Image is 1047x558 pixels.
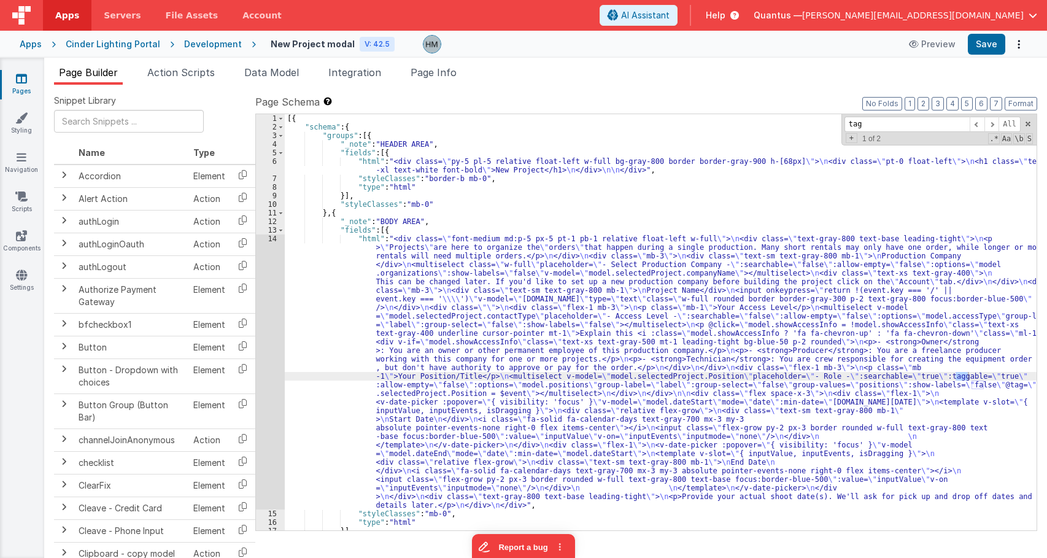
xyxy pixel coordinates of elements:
div: 10 [256,200,285,209]
div: Cinder Lighting Portal [66,38,160,50]
td: checklist [74,451,188,474]
button: 2 [918,97,929,110]
span: CaseSensitive Search [1001,133,1012,144]
div: 14 [256,234,285,510]
td: Button [74,336,188,358]
h4: New Project modal [271,39,355,48]
span: Type [193,147,215,158]
td: Action [188,233,230,255]
span: Help [706,9,725,21]
span: AI Assistant [621,9,670,21]
span: [PERSON_NAME][EMAIL_ADDRESS][DOMAIN_NAME] [802,9,1024,21]
button: Options [1010,36,1027,53]
button: Quantus — [PERSON_NAME][EMAIL_ADDRESS][DOMAIN_NAME] [754,9,1037,21]
span: Quantus — [754,9,802,21]
span: Integration [328,66,381,79]
span: Alt-Enter [999,117,1021,132]
td: Element [188,519,230,542]
td: Alert Action [74,187,188,210]
span: Search In Selection [1026,133,1033,144]
td: authLogout [74,255,188,278]
div: V: 42.5 [360,37,395,52]
td: Action [188,255,230,278]
span: Toggel Replace mode [846,133,857,143]
td: Element [188,278,230,313]
div: 11 [256,209,285,217]
div: Apps [20,38,42,50]
button: No Folds [862,97,902,110]
span: Page Builder [59,66,118,79]
div: 16 [256,518,285,527]
div: 13 [256,226,285,234]
td: Accordion [74,165,188,188]
div: 6 [256,157,285,174]
div: 5 [256,149,285,157]
td: authLoginOauth [74,233,188,255]
td: Button Group (Button Bar) [74,393,188,428]
span: Whole Word Search [1013,133,1024,144]
div: 2 [256,123,285,131]
td: Element [188,474,230,497]
button: 1 [905,97,915,110]
div: 9 [256,192,285,200]
span: Servers [104,9,141,21]
button: 7 [990,97,1002,110]
span: Page Info [411,66,457,79]
td: ClearFix [74,474,188,497]
button: 6 [975,97,987,110]
td: Action [188,187,230,210]
div: 4 [256,140,285,149]
div: 15 [256,510,285,518]
button: AI Assistant [600,5,678,26]
td: authLogin [74,210,188,233]
td: Action [188,428,230,451]
span: Snippet Library [54,95,116,107]
div: Development [184,38,242,50]
span: Page Schema [255,95,320,109]
td: channelJoinAnonymous [74,428,188,451]
td: Action [188,210,230,233]
input: Search for [844,117,970,132]
td: Element [188,358,230,393]
button: 3 [932,97,944,110]
div: 8 [256,183,285,192]
div: 17 [256,527,285,535]
button: Preview [902,34,963,54]
span: Name [79,147,105,158]
span: Action Scripts [147,66,215,79]
span: Apps [55,9,79,21]
button: 5 [961,97,973,110]
td: Element [188,497,230,519]
td: Element [188,165,230,188]
td: Cleave - Credit Card [74,497,188,519]
td: bfcheckbox1 [74,313,188,336]
span: RegExp Search [988,133,999,144]
div: 12 [256,217,285,226]
td: Element [188,313,230,336]
button: Save [968,34,1005,55]
span: File Assets [166,9,218,21]
td: Element [188,393,230,428]
div: 7 [256,174,285,183]
button: 4 [946,97,959,110]
span: 1 of 2 [857,134,886,143]
div: 3 [256,131,285,140]
td: Authorize Payment Gateway [74,278,188,313]
input: Search Snippets ... [54,110,204,133]
div: 1 [256,114,285,123]
td: Button - Dropdown with choices [74,358,188,393]
span: Data Model [244,66,299,79]
td: Element [188,336,230,358]
td: Element [188,451,230,474]
td: Cleave - Phone Input [74,519,188,542]
button: Format [1005,97,1037,110]
img: 1b65a3e5e498230d1b9478315fee565b [423,36,441,53]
